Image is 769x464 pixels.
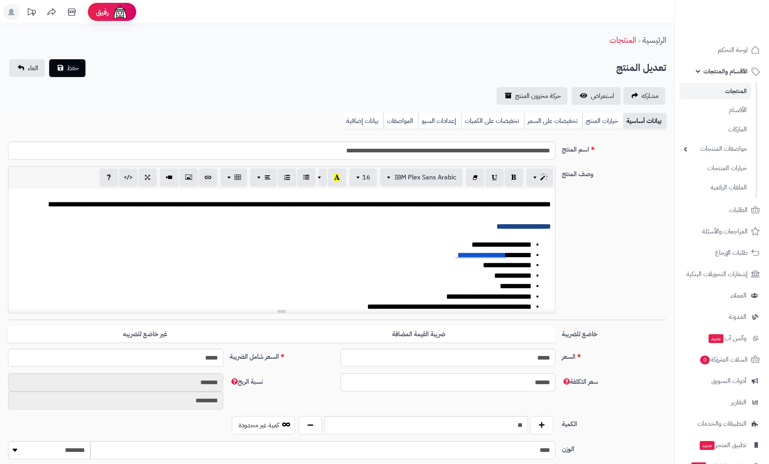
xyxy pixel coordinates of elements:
[699,439,746,451] span: تطبيق المتجر
[731,290,746,301] span: العملاء
[680,160,751,177] a: خيارات المنتجات
[680,200,764,220] a: الطلبات
[680,286,764,305] a: العملاء
[559,441,669,454] label: الوزن
[680,243,764,262] a: طلبات الإرجاع
[591,91,614,101] span: استعراض
[609,34,636,46] a: المنتجات
[697,418,746,429] span: التطبيقات والخدمات
[680,40,764,60] a: لوحة التحكم
[715,247,748,258] span: طلبات الإرجاع
[380,169,463,186] button: IBM Plex Sans Arabic
[708,333,746,344] span: وآتس آب
[623,113,666,129] a: بيانات أساسية
[349,169,377,186] button: 16
[699,354,748,365] span: السلات المتروكة
[9,59,45,77] a: الغاء
[559,326,669,339] label: خاضع للضريبة
[709,334,723,343] span: جديد
[680,222,764,241] a: المراجعات والأسئلة
[680,264,764,284] a: إشعارات التحويلات البنكية
[680,179,751,196] a: الملفات الرقمية
[700,356,710,364] span: 0
[686,268,748,280] span: إشعارات التحويلات البنكية
[230,377,263,387] span: نسبة الربح
[572,87,621,105] a: استعراض
[729,204,748,216] span: الطلبات
[718,44,748,56] span: لوحة التحكم
[362,173,370,182] span: 16
[680,435,764,455] a: تطبيق المتجرجديد
[515,91,561,101] span: حركة مخزون المنتج
[700,441,715,450] span: جديد
[343,113,383,129] a: بيانات إضافية
[582,113,623,129] a: خيارات المنتج
[680,140,751,158] a: مواصفات المنتجات
[282,326,555,343] label: ضريبة القيمة المضافة
[642,91,659,101] span: مشاركه
[680,121,751,138] a: الماركات
[96,7,109,17] span: رفيق
[418,113,461,129] a: إعدادات السيو
[680,329,764,348] a: وآتس آبجديد
[49,59,85,77] button: حفظ
[8,326,282,343] label: غير خاضع للضريبه
[524,113,582,129] a: تخفيضات على السعر
[642,34,666,46] a: الرئيسية
[559,416,669,429] label: الكمية
[680,414,764,433] a: التطبيقات والخدمات
[623,87,665,105] a: مشاركه
[461,113,524,129] a: تخفيضات على الكميات
[680,102,751,119] a: الأقسام
[616,60,666,76] h2: تعديل المنتج
[395,173,456,182] span: IBM Plex Sans Arabic
[21,4,42,22] a: تحديثات المنصة
[67,63,79,73] span: حفظ
[680,393,764,412] a: التقارير
[680,350,764,369] a: السلات المتروكة0
[703,66,748,77] span: الأقسام والمنتجات
[497,87,567,105] a: حركة مخزون المنتج
[680,307,764,327] a: المدونة
[383,113,418,129] a: المواصفات
[559,166,669,179] label: وصف المنتج
[680,371,764,391] a: أدوات التسويق
[702,226,748,237] span: المراجعات والأسئلة
[227,349,337,362] label: السعر شامل الضريبة
[729,311,746,323] span: المدونة
[28,63,38,73] span: الغاء
[562,377,598,387] span: سعر التكلفة
[731,397,746,408] span: التقارير
[112,4,128,20] img: ai-face.png
[559,349,669,362] label: السعر
[680,83,751,100] a: المنتجات
[711,375,746,387] span: أدوات التسويق
[559,141,669,154] label: اسم المنتج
